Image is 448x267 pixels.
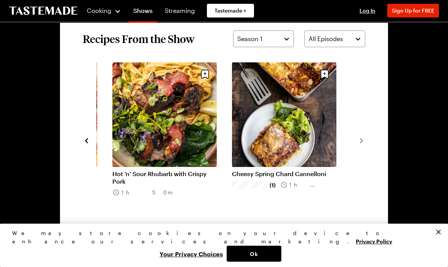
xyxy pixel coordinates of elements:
[12,229,429,262] div: Privacy
[129,2,157,23] a: Shows
[9,6,77,15] a: To Tastemade Home Page
[358,135,365,145] button: navigate to next item
[12,229,429,246] div: We may store cookies on your device to enhance our services and marketing.
[317,67,332,81] button: Save recipe
[87,7,111,14] span: Cooking
[233,30,294,47] button: Season 1
[309,34,343,43] span: All Episodes
[87,2,121,20] button: Cooking
[304,30,365,47] button: All Episodes
[215,7,246,14] span: Tastemade +
[392,7,434,14] span: Sign Up for FREE
[430,224,447,240] button: Close
[112,62,232,218] div: 11 / 12
[83,32,194,46] h2: Recipes From the Show
[360,7,375,14] span: Log In
[83,135,90,145] button: navigate to previous item
[356,237,392,245] a: More information about your privacy, opens in a new tab
[198,67,212,81] button: Save recipe
[352,7,383,14] button: Log In
[227,246,281,262] button: Ok
[156,246,227,262] button: Your Privacy Choices
[387,4,439,17] button: Sign Up for FREE
[237,34,262,43] span: Season 1
[112,170,217,185] a: Hot ’n’ Sour Rhubarb with Crispy Pork
[232,170,336,178] a: Cheesy Spring Chard Cannelloni
[207,4,254,17] a: Tastemade +
[232,62,352,218] div: 12 / 12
